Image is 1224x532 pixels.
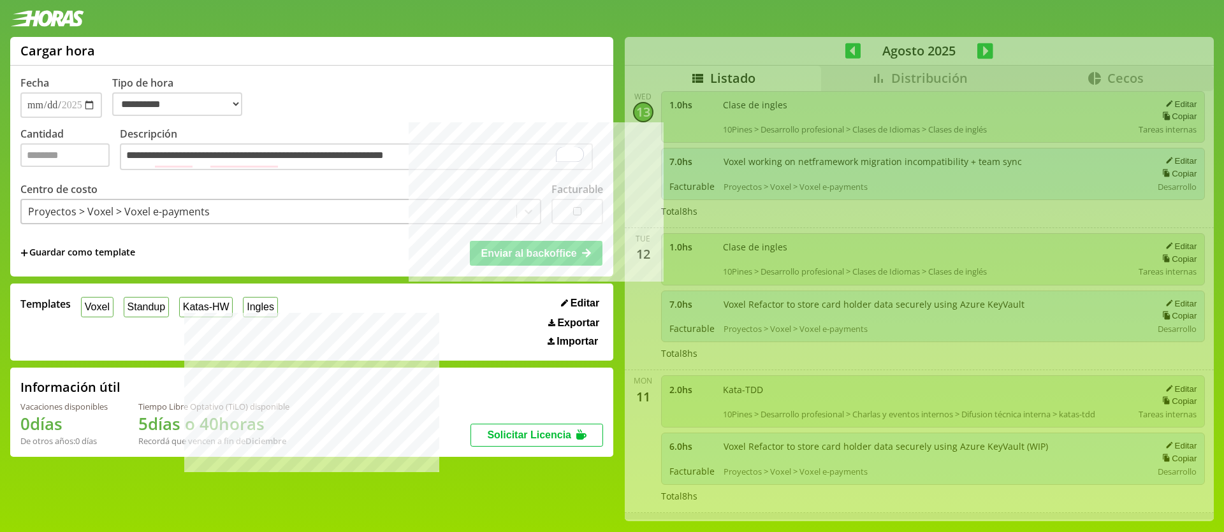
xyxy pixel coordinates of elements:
button: Exportar [544,317,603,329]
textarea: To enrich screen reader interactions, please activate Accessibility in Grammarly extension settings [120,143,593,170]
span: Templates [20,297,71,311]
label: Centro de costo [20,182,98,196]
select: Tipo de hora [112,92,242,116]
label: Fecha [20,76,49,90]
span: Enviar al backoffice [481,248,576,259]
h2: Información útil [20,378,120,396]
label: Facturable [551,182,603,196]
span: Importar [557,336,598,347]
button: Solicitar Licencia [470,424,603,447]
label: Descripción [120,127,603,173]
button: Standup [124,297,169,317]
input: Cantidad [20,143,110,167]
span: Solicitar Licencia [487,429,571,440]
button: Voxel [81,297,113,317]
h1: 0 días [20,412,108,435]
span: Exportar [557,317,599,329]
div: Proyectos > Voxel > Voxel e-payments [28,205,210,219]
div: Tiempo Libre Optativo (TiLO) disponible [138,401,289,412]
span: +Guardar como template [20,246,135,260]
div: Recordá que vencen a fin de [138,435,289,447]
b: Diciembre [245,435,286,447]
button: Katas-HW [179,297,233,317]
button: Ingles [243,297,277,317]
button: Enviar al backoffice [470,241,602,265]
h1: 5 días o 40 horas [138,412,289,435]
div: Vacaciones disponibles [20,401,108,412]
img: logotipo [10,10,84,27]
button: Editar [557,297,603,310]
span: Editar [571,298,599,309]
label: Cantidad [20,127,120,173]
span: + [20,246,28,260]
label: Tipo de hora [112,76,252,118]
div: De otros años: 0 días [20,435,108,447]
h1: Cargar hora [20,42,95,59]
